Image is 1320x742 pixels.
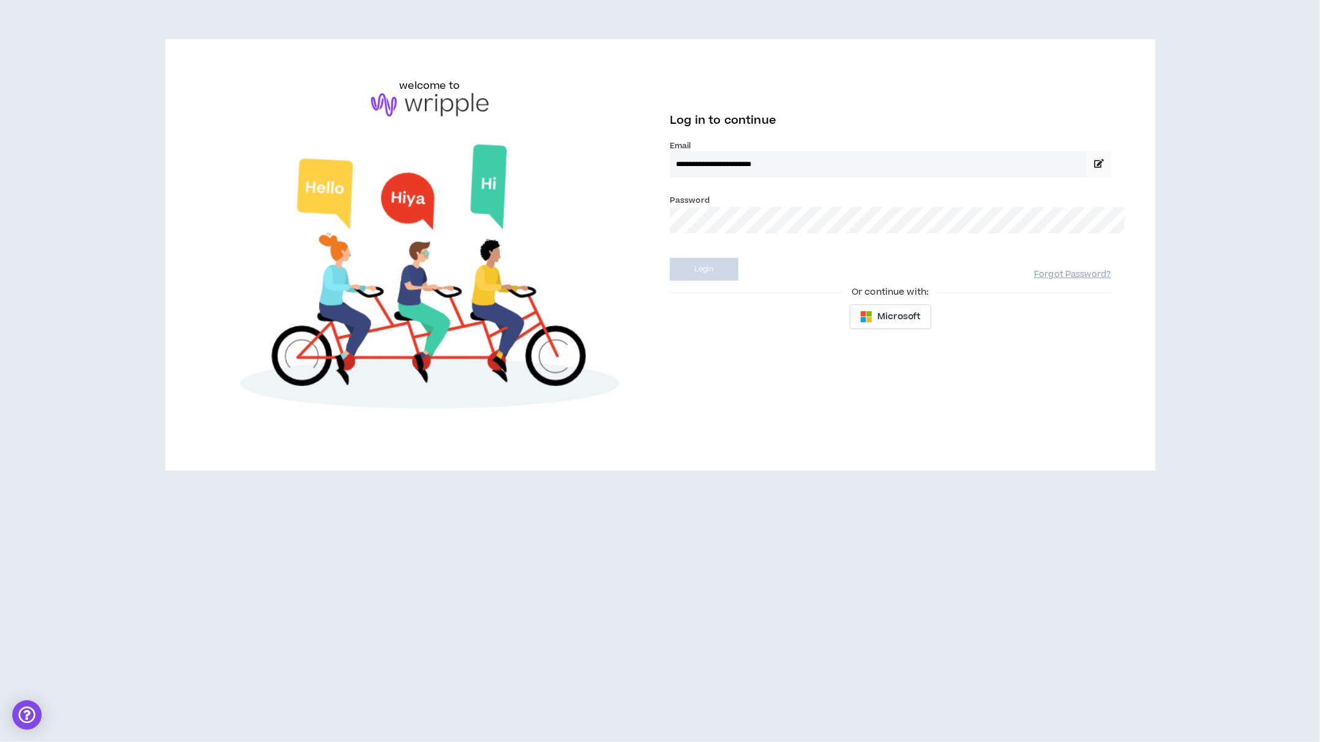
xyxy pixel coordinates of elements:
[670,113,776,128] span: Log in to continue
[209,129,651,431] img: Welcome to Wripple
[670,258,738,281] button: Login
[670,140,1111,151] label: Email
[843,286,937,299] span: Or continue with:
[371,93,489,116] img: logo-brand.png
[1034,269,1111,281] a: Forgot Password?
[850,305,931,329] button: Microsoft
[12,700,42,730] div: Open Intercom Messenger
[399,78,460,93] h6: welcome to
[877,310,921,324] span: Microsoft
[670,195,710,206] label: Password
